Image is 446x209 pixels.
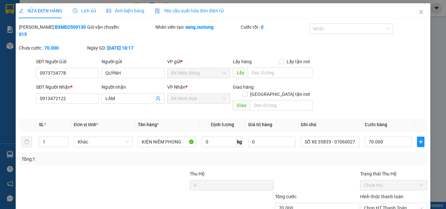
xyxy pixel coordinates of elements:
[419,9,424,15] span: close
[19,24,86,37] b: BXMD2509130015
[284,58,312,65] span: Lấy tận nơi
[155,23,239,31] div: Nhân viên tạo:
[22,156,173,163] div: Tổng: 1
[417,139,424,144] span: plus
[301,137,359,147] input: Ghi Chú
[248,122,272,127] span: Giá trị hàng
[412,3,430,22] button: Close
[3,36,34,48] b: 339 Đinh Bộ Lĩnh, P26
[365,122,387,127] span: Cước hàng
[19,8,62,13] span: SỬA ĐƠN HÀNG
[241,23,308,31] div: Cước rồi :
[106,8,144,13] span: Ảnh kiện hàng
[19,23,86,38] div: [PERSON_NAME]:
[155,8,160,14] img: icon
[19,44,86,52] div: Chưa cước :
[36,83,99,91] div: SĐT Người Nhận
[19,8,24,13] span: edit
[87,23,154,31] div: Gói vận chuyển:
[233,84,254,90] span: Giao hàng
[360,194,404,199] label: Hình thức thanh toán
[155,8,224,13] span: Yêu cầu xuất hóa đơn điện tử
[167,58,230,65] div: VP gửi
[189,171,204,176] span: Thu Hộ
[45,36,81,48] b: QL1A, TT Ninh Hoà
[45,36,50,41] span: environment
[167,84,185,90] span: VP Nhận
[275,194,296,199] span: Tổng cước
[155,96,161,101] span: user-add
[233,59,252,64] span: Lấy hàng
[107,45,134,51] b: [DATE] 18:17
[73,8,96,13] span: Lịch sử
[138,137,197,147] input: VD: Bàn, Ghế
[233,67,248,78] span: Lấy
[247,91,312,98] span: [GEOGRAPHIC_DATA] tận nơi
[39,122,44,127] span: SL
[364,180,423,190] span: Chưa thu
[417,137,424,147] button: plus
[106,8,111,13] span: picture
[3,3,95,16] li: Cúc Tùng
[44,45,59,51] b: 70.000
[22,137,32,147] button: delete
[36,58,99,65] div: SĐT Người Gửi
[248,67,312,78] input: Dọc đường
[171,94,226,103] span: BX Ninh Hoà
[45,28,87,35] li: VP BX Ninh Hoà
[236,137,243,147] span: kg
[73,8,77,13] span: clock-circle
[3,36,8,41] span: environment
[3,28,45,35] li: VP BX Miền Đông
[87,44,154,52] div: Ngày GD:
[298,118,362,131] th: Ghi chú
[102,58,165,65] div: Người gửi
[211,122,234,127] span: Định lượng
[250,100,312,111] input: Dọc đường
[233,100,250,111] span: Giao
[78,137,129,147] span: Khác
[74,122,98,127] span: Đơn vị tính
[102,83,165,91] div: Người nhận
[261,24,263,30] b: 0
[360,170,427,177] div: Trạng thái Thu Hộ
[185,24,214,30] b: sang.cuctung
[138,122,159,127] span: Tên hàng
[171,68,226,78] span: BX Miền Đông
